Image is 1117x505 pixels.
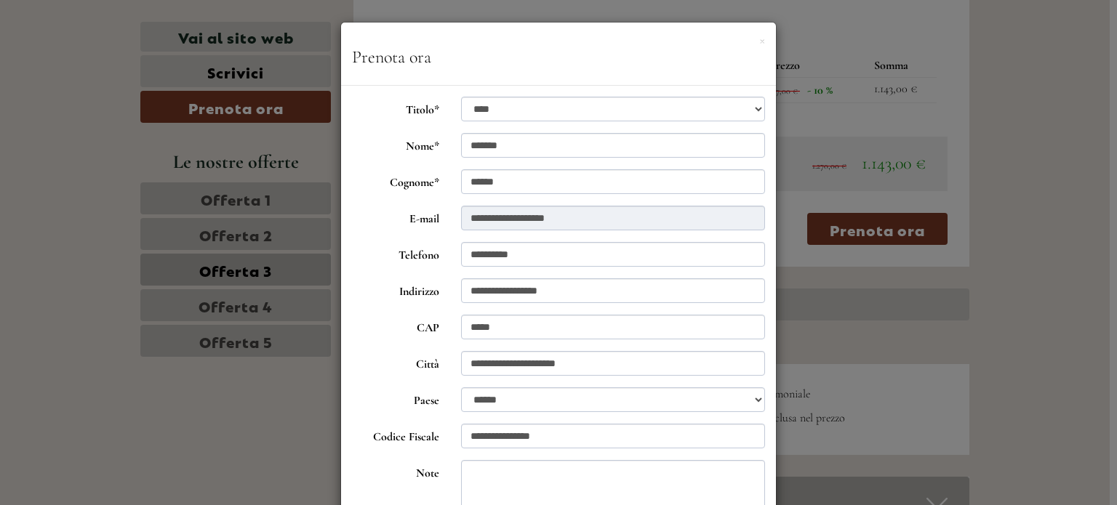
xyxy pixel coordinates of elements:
div: [GEOGRAPHIC_DATA] [22,42,194,54]
label: E-mail [341,206,450,227]
label: Nome* [341,133,450,155]
label: Indirizzo [341,278,450,300]
label: CAP [341,315,450,336]
div: martedì [253,11,321,36]
div: Buon giorno, come possiamo aiutarla? [11,39,201,84]
label: Titolo* [341,97,450,118]
button: × [759,32,765,47]
label: Cognome* [341,169,450,191]
label: Note [341,460,450,482]
label: Città [341,351,450,373]
h3: Prenota ora [352,48,765,67]
label: Telefono [341,242,450,264]
button: Invia [487,376,573,408]
label: Paese [341,387,450,409]
small: 19:10 [22,70,194,81]
label: Codice Fiscale [341,424,450,445]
